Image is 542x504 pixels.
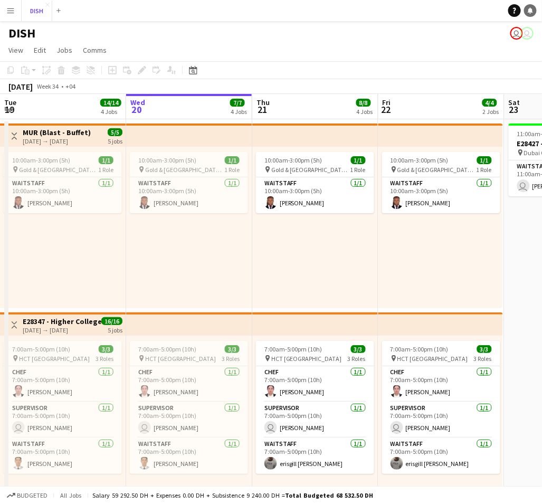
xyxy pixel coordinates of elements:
app-card-role: Waitstaff1/17:00am-5:00pm (10h)[PERSON_NAME] [130,438,248,474]
div: [DATE] → [DATE] [23,326,101,334]
span: 4/4 [482,99,497,107]
span: All jobs [58,491,83,499]
span: Comms [83,45,107,55]
span: Gold & [GEOGRAPHIC_DATA], [PERSON_NAME] Rd - Al Quoz - Al Quoz Industrial Area 3 - [GEOGRAPHIC_DA... [19,166,98,174]
span: Gold & [GEOGRAPHIC_DATA], [PERSON_NAME] Rd - Al Quoz - Al Quoz Industrial Area 3 - [GEOGRAPHIC_DA... [271,166,350,174]
app-card-role: Waitstaff1/17:00am-5:00pm (10h)erisgill [PERSON_NAME] [256,438,374,474]
span: Sat [509,98,520,107]
span: 3 Roles [222,355,240,363]
app-card-role: Supervisor1/17:00am-5:00pm (10h) [PERSON_NAME] [382,402,500,438]
app-card-role: Chef1/17:00am-5:00pm (10h)[PERSON_NAME] [256,366,374,402]
app-card-role: Waitstaff1/17:00am-5:00pm (10h)erisgill [PERSON_NAME] [382,438,500,474]
div: 5 jobs [108,325,122,334]
span: 16/16 [101,317,122,325]
app-job-card: 7:00am-5:00pm (10h)3/3 HCT [GEOGRAPHIC_DATA]3 RolesChef1/17:00am-5:00pm (10h)[PERSON_NAME]Supervi... [4,341,122,474]
span: 3/3 [99,345,113,353]
span: Gold & [GEOGRAPHIC_DATA], [PERSON_NAME] Rd - Al Quoz - Al Quoz Industrial Area 3 - [GEOGRAPHIC_DA... [397,166,477,174]
div: +04 [65,82,75,90]
button: Budgeted [5,490,49,501]
app-job-card: 10:00am-3:00pm (5h)1/1 Gold & [GEOGRAPHIC_DATA], [PERSON_NAME] Rd - Al Quoz - Al Quoz Industrial ... [256,152,374,213]
span: 7:00am-5:00pm (10h) [12,345,70,353]
app-job-card: 7:00am-5:00pm (10h)3/3 HCT [GEOGRAPHIC_DATA]3 RolesChef1/17:00am-5:00pm (10h)[PERSON_NAME]Supervi... [130,341,248,474]
div: 2 Jobs [483,108,499,116]
div: [DATE] → [DATE] [23,137,91,145]
span: 10:00am-3:00pm (5h) [138,156,196,164]
span: Gold & [GEOGRAPHIC_DATA], [PERSON_NAME] Rd - Al Quoz - Al Quoz Industrial Area 3 - [GEOGRAPHIC_DA... [145,166,224,174]
app-card-role: Supervisor1/17:00am-5:00pm (10h) [PERSON_NAME] [4,402,122,438]
span: 1/1 [99,156,113,164]
h3: MUR (Blast - Buffet) [23,128,91,137]
app-job-card: 7:00am-5:00pm (10h)3/3 HCT [GEOGRAPHIC_DATA]3 RolesChef1/17:00am-5:00pm (10h)[PERSON_NAME]Supervi... [256,341,374,474]
a: Edit [30,43,50,57]
span: 7:00am-5:00pm (10h) [391,345,449,353]
span: 3/3 [477,345,492,353]
span: HCT [GEOGRAPHIC_DATA] [271,355,342,363]
span: Wed [130,98,145,107]
span: HCT [GEOGRAPHIC_DATA] [397,355,468,363]
span: 1/1 [225,156,240,164]
app-job-card: 10:00am-3:00pm (5h)1/1 Gold & [GEOGRAPHIC_DATA], [PERSON_NAME] Rd - Al Quoz - Al Quoz Industrial ... [382,152,500,213]
app-card-role: Waitstaff1/17:00am-5:00pm (10h)[PERSON_NAME] [4,438,122,474]
app-card-role: Waitstaff1/110:00am-3:00pm (5h)[PERSON_NAME] [382,177,500,213]
span: 1/1 [351,156,366,164]
span: 23 [507,103,520,116]
span: 5/5 [108,128,122,136]
span: HCT [GEOGRAPHIC_DATA] [145,355,216,363]
app-card-role: Chef1/17:00am-5:00pm (10h)[PERSON_NAME] [130,366,248,402]
button: DISH [22,1,52,21]
a: Comms [79,43,111,57]
span: 10:00am-3:00pm (5h) [12,156,70,164]
span: 14/14 [100,99,121,107]
span: 19 [3,103,16,116]
span: 21 [255,103,270,116]
app-card-role: Supervisor1/17:00am-5:00pm (10h) [PERSON_NAME] [256,402,374,438]
app-user-avatar: John Santarin [510,27,523,40]
div: Salary 59 292.50 DH + Expenses 0.00 DH + Subsistence 9 240.00 DH = [92,491,373,499]
span: 22 [381,103,391,116]
span: 10:00am-3:00pm (5h) [264,156,322,164]
app-job-card: 7:00am-5:00pm (10h)3/3 HCT [GEOGRAPHIC_DATA]3 RolesChef1/17:00am-5:00pm (10h)[PERSON_NAME]Supervi... [382,341,500,474]
span: Edit [34,45,46,55]
h1: DISH [8,25,35,41]
span: HCT [GEOGRAPHIC_DATA] [19,355,90,363]
app-job-card: 10:00am-3:00pm (5h)1/1 Gold & [GEOGRAPHIC_DATA], [PERSON_NAME] Rd - Al Quoz - Al Quoz Industrial ... [130,152,248,213]
div: 5 jobs [108,136,122,145]
span: Fri [383,98,391,107]
app-job-card: 10:00am-3:00pm (5h)1/1 Gold & [GEOGRAPHIC_DATA], [PERSON_NAME] Rd - Al Quoz - Al Quoz Industrial ... [4,152,122,213]
span: 20 [129,103,145,116]
app-card-role: Supervisor1/17:00am-5:00pm (10h) [PERSON_NAME] [130,402,248,438]
span: 8/8 [356,99,371,107]
span: 7:00am-5:00pm (10h) [264,345,322,353]
span: 1 Role [224,166,240,174]
span: 3 Roles [96,355,113,363]
span: 3 Roles [474,355,492,363]
span: 3/3 [225,345,240,353]
span: 7:00am-5:00pm (10h) [138,345,196,353]
span: Thu [256,98,270,107]
div: 4 Jobs [101,108,121,116]
span: Jobs [56,45,72,55]
span: Tue [4,98,16,107]
app-user-avatar: Tracy Secreto [521,27,534,40]
span: 3 Roles [348,355,366,363]
app-card-role: Chef1/17:00am-5:00pm (10h)[PERSON_NAME] [382,366,500,402]
span: Week 34 [35,82,61,90]
span: 7/7 [230,99,245,107]
span: 1/1 [477,156,492,164]
span: Budgeted [17,492,47,499]
span: 10:00am-3:00pm (5h) [391,156,449,164]
div: 4 Jobs [357,108,373,116]
span: 3/3 [351,345,366,353]
a: Jobs [52,43,77,57]
app-card-role: Waitstaff1/110:00am-3:00pm (5h)[PERSON_NAME] [4,177,122,213]
span: 1 Role [477,166,492,174]
div: [DATE] [8,81,33,92]
span: View [8,45,23,55]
